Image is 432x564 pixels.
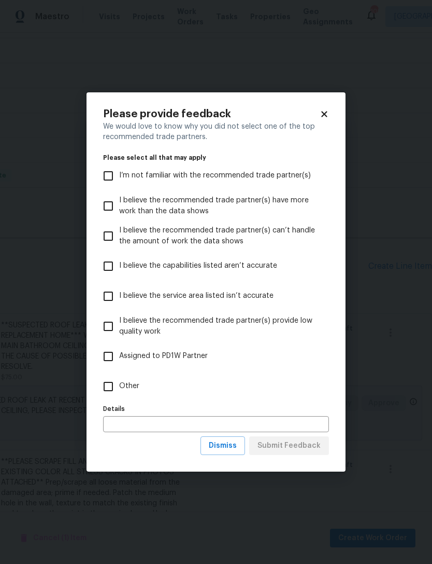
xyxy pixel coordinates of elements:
legend: Please select all that may apply [103,155,329,161]
span: I believe the capabilities listed aren’t accurate [119,260,277,271]
div: We would love to know why you did not select one of the top recommended trade partners. [103,121,329,142]
button: Dismiss [200,436,245,456]
span: I believe the recommended trade partner(s) can’t handle the amount of work the data shows [119,225,321,247]
span: Other [119,381,139,392]
span: I’m not familiar with the recommended trade partner(s) [119,170,311,181]
span: I believe the recommended trade partner(s) provide low quality work [119,315,321,337]
h2: Please provide feedback [103,109,320,119]
span: Assigned to PD1W Partner [119,351,208,362]
label: Details [103,406,329,412]
span: Dismiss [209,439,237,452]
span: I believe the recommended trade partner(s) have more work than the data shows [119,195,321,217]
span: I believe the service area listed isn’t accurate [119,291,273,301]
